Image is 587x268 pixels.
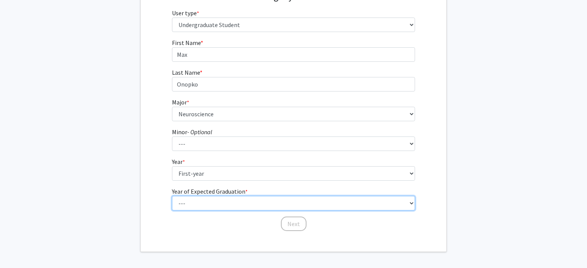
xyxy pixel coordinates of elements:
[172,69,200,76] span: Last Name
[172,157,185,166] label: Year
[172,127,212,136] label: Minor
[6,234,32,262] iframe: Chat
[172,8,199,18] label: User type
[172,39,201,47] span: First Name
[172,98,189,107] label: Major
[187,128,212,136] i: - Optional
[281,217,306,231] button: Next
[172,187,248,196] label: Year of Expected Graduation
